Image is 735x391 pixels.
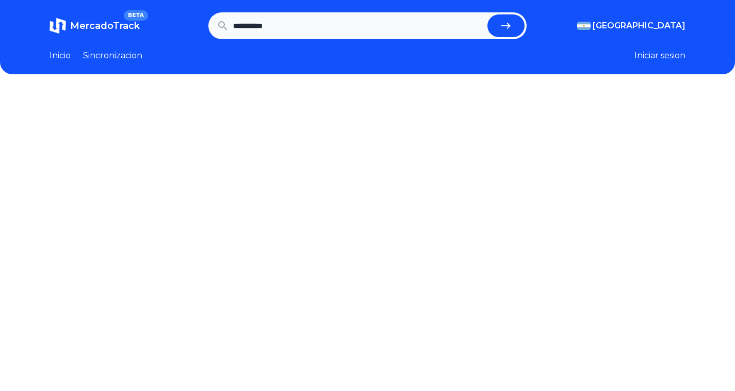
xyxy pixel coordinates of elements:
[577,22,591,30] img: Argentina
[124,10,148,21] span: BETA
[593,20,685,32] span: [GEOGRAPHIC_DATA]
[634,50,685,62] button: Iniciar sesion
[50,18,140,34] a: MercadoTrackBETA
[50,18,66,34] img: MercadoTrack
[83,50,142,62] a: Sincronizacion
[577,20,685,32] button: [GEOGRAPHIC_DATA]
[50,50,71,62] a: Inicio
[70,20,140,31] span: MercadoTrack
